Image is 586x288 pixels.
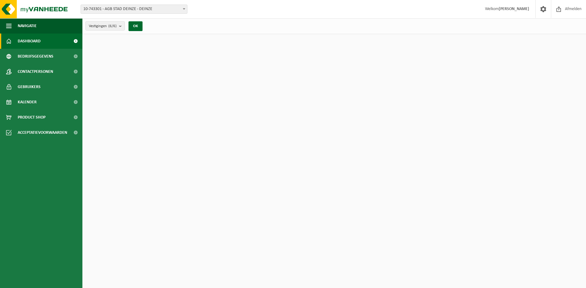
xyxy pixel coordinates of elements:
[89,22,117,31] span: Vestigingen
[18,64,53,79] span: Contactpersonen
[81,5,187,14] span: 10-743301 - AGB STAD DEINZE - DEINZE
[85,21,125,30] button: Vestigingen(6/6)
[81,5,187,13] span: 10-743301 - AGB STAD DEINZE - DEINZE
[108,24,117,28] count: (6/6)
[499,7,529,11] strong: [PERSON_NAME]
[18,34,41,49] span: Dashboard
[18,125,67,140] span: Acceptatievoorwaarden
[18,49,53,64] span: Bedrijfsgegevens
[128,21,143,31] button: OK
[18,79,41,94] span: Gebruikers
[18,18,37,34] span: Navigatie
[18,94,37,110] span: Kalender
[3,275,102,288] iframe: chat widget
[18,110,45,125] span: Product Shop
